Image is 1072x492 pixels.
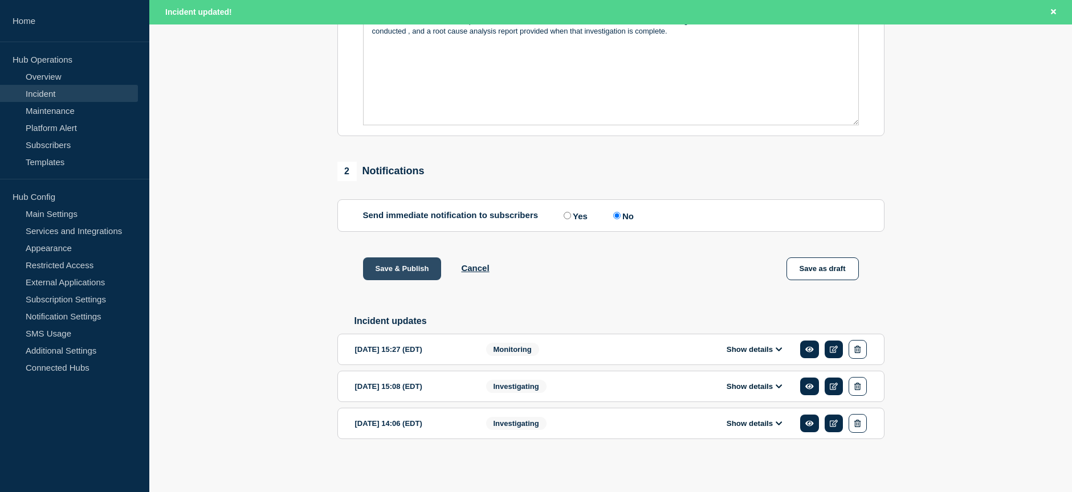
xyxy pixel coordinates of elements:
[355,377,469,396] div: [DATE] 15:08 (EDT)
[561,210,588,221] label: Yes
[363,210,539,221] p: Send immediate notification to subscribers
[363,257,442,280] button: Save & Publish
[165,7,232,17] span: Incident updated!
[723,382,786,391] button: Show details
[461,263,489,273] button: Cancel
[786,257,859,280] button: Save as draft
[486,380,547,393] span: Investigating
[337,162,425,181] div: Notifications
[486,417,547,430] span: Investigating
[354,316,884,326] h2: Incident updates
[372,16,850,37] p: We have verified that service performance is stable and will now resolve the incident. An investi...
[610,210,634,221] label: No
[613,212,621,219] input: No
[355,414,469,433] div: [DATE] 14:06 (EDT)
[337,162,357,181] span: 2
[564,212,571,219] input: Yes
[486,343,539,356] span: Monitoring
[723,419,786,428] button: Show details
[1046,6,1061,19] button: Close banner
[363,210,859,221] div: Send immediate notification to subscribers
[723,345,786,354] button: Show details
[355,340,469,359] div: [DATE] 15:27 (EDT)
